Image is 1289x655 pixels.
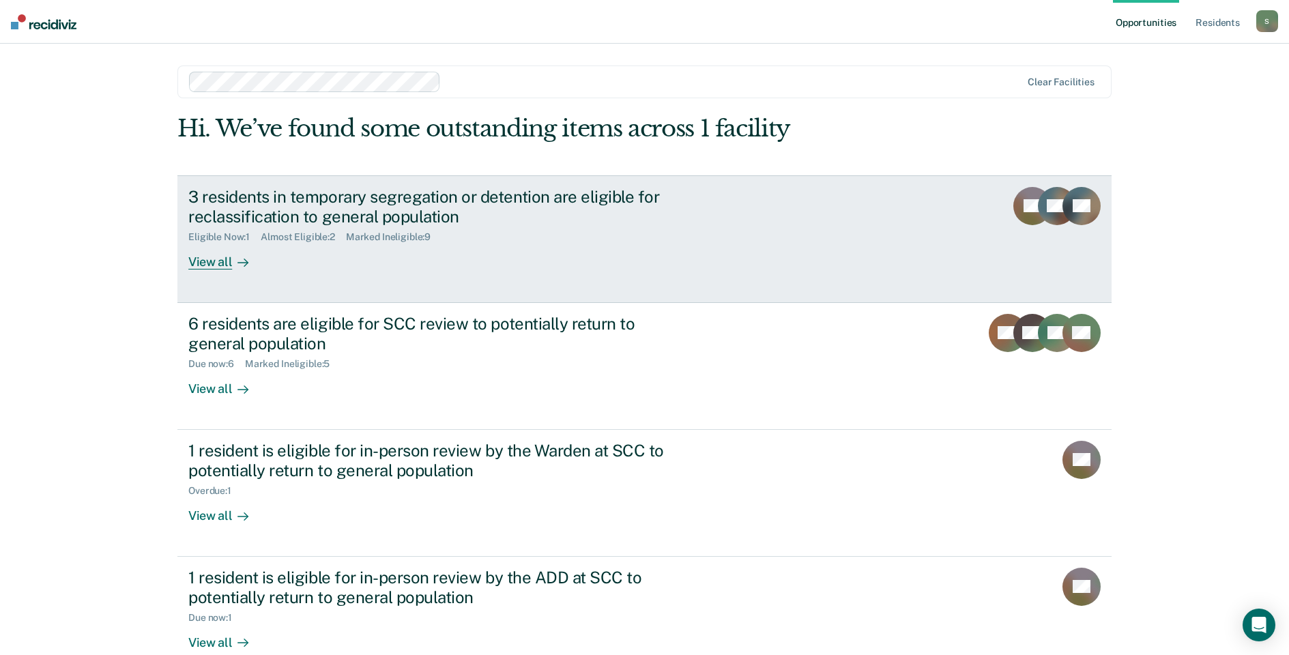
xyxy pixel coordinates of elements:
div: Marked Ineligible : 9 [346,231,441,243]
img: Recidiviz [11,14,76,29]
div: Due now : 1 [188,612,243,624]
div: Almost Eligible : 2 [261,231,346,243]
div: View all [188,370,265,396]
a: 6 residents are eligible for SCC review to potentially return to general populationDue now:6Marke... [177,303,1112,430]
div: Clear facilities [1028,76,1095,88]
button: S [1256,10,1278,32]
div: Due now : 6 [188,358,245,370]
div: View all [188,243,265,270]
div: Hi. We’ve found some outstanding items across 1 facility [177,115,925,143]
div: Overdue : 1 [188,485,242,497]
a: 1 resident is eligible for in-person review by the Warden at SCC to potentially return to general... [177,430,1112,557]
div: 6 residents are eligible for SCC review to potentially return to general population [188,314,667,353]
a: 3 residents in temporary segregation or detention are eligible for reclassification to general po... [177,175,1112,303]
div: 1 resident is eligible for in-person review by the Warden at SCC to potentially return to general... [188,441,667,480]
div: Eligible Now : 1 [188,231,261,243]
div: View all [188,624,265,650]
div: Open Intercom Messenger [1243,609,1275,641]
div: View all [188,497,265,523]
div: 1 resident is eligible for in-person review by the ADD at SCC to potentially return to general po... [188,568,667,607]
div: 3 residents in temporary segregation or detention are eligible for reclassification to general po... [188,187,667,227]
div: Marked Ineligible : 5 [245,358,341,370]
